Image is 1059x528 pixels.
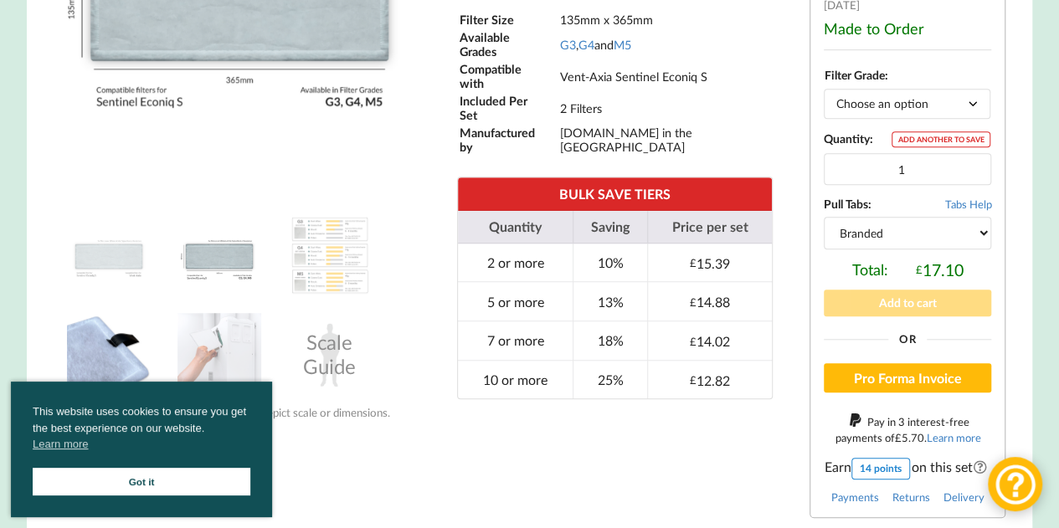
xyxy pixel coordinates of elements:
a: G3 [560,38,576,52]
div: cookieconsent [11,382,272,517]
td: 18% [573,320,647,360]
b: Pull Tabs: [824,197,871,211]
span: £ [894,431,901,444]
td: 25% [573,360,647,399]
td: [DOMAIN_NAME] in the [GEOGRAPHIC_DATA] [559,125,771,155]
td: 2 Filters [559,93,771,123]
a: Returns [892,490,930,504]
td: Vent-Axia Sentinel Econiq S [559,61,771,91]
td: Filter Size [459,12,558,28]
img: Vent-Axia Sentinel Econiq S Filter Replacement Set from MVHR.shop [67,213,151,297]
span: Earn on this set [824,458,991,479]
a: Delivery [943,490,984,504]
span: £ [690,295,697,309]
span: Tabs Help [944,197,991,211]
span: £ [690,256,697,269]
a: M5 [614,38,631,52]
a: Payments [830,490,878,504]
td: 5 or more [458,281,573,320]
a: Got it cookie [33,468,250,495]
td: Manufactured by [459,125,558,155]
td: 13% [573,281,647,320]
button: Add to cart [824,290,991,315]
img: Installing an MVHR Filter [177,313,261,397]
td: 10 or more [458,360,573,399]
th: Saving [573,211,647,243]
div: 15.39 [690,255,730,271]
a: cookies - Learn more [33,436,88,453]
div: 17.10 [916,260,964,279]
th: Quantity [458,211,573,243]
a: Learn more [926,431,980,444]
td: 10% [573,243,647,282]
span: £ [690,373,697,387]
img: MVHR Filter with a Black Tag [67,313,151,397]
div: Made to Order [824,19,991,38]
th: BULK SAVE TIERS [458,177,772,210]
div: Scale Guide [288,313,372,397]
span: £ [916,263,923,276]
div: 12.82 [690,372,730,388]
td: Available Grades [459,29,558,59]
td: Included Per Set [459,93,558,123]
span: This website uses cookies to ensure you get the best experience on our website. [33,403,250,457]
div: 5.70 [894,431,923,444]
label: Filter Grade [825,68,885,82]
span: Total: [852,260,888,279]
div: 14.88 [690,294,730,310]
button: Pro Forma Invoice [824,363,991,393]
th: Price per set [647,211,772,243]
td: 7 or more [458,320,573,360]
td: 2 or more [458,243,573,282]
span: £ [690,335,697,348]
td: Compatible with [459,61,558,91]
div: Or [824,334,991,345]
td: 135mm x 365mm [559,12,771,28]
td: , and [559,29,771,59]
img: Dimensions and Filter Grades of Vent-Axia Sentinel Econiq S Filter Replacement Set from MVHR.shop [177,213,261,297]
div: ADD ANOTHER TO SAVE [892,131,990,147]
div: 14.02 [690,333,730,349]
input: Product quantity [824,153,991,185]
span: Pay in 3 interest-free payments of . [835,415,980,444]
div: 14 points [851,458,910,479]
img: A Table showing a comparison between G3, G4 and M5 for MVHR Filters and their efficiency at captu... [288,213,372,297]
a: G4 [578,38,594,52]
